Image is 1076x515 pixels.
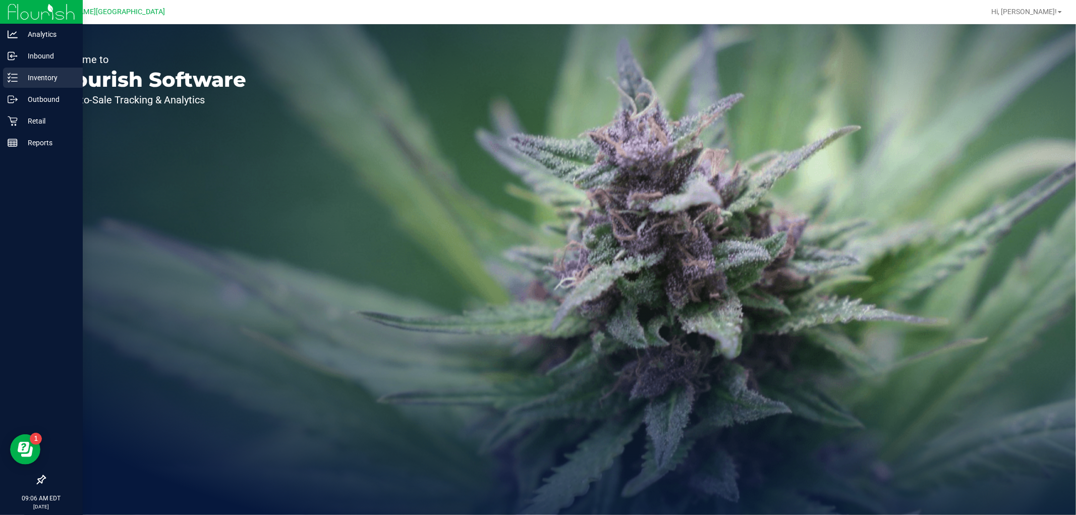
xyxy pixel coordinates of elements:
p: 09:06 AM EDT [5,494,78,503]
p: [DATE] [5,503,78,510]
p: Inbound [18,50,78,62]
inline-svg: Analytics [8,29,18,39]
p: Analytics [18,28,78,40]
p: Inventory [18,72,78,84]
p: Welcome to [54,54,246,65]
span: [PERSON_NAME][GEOGRAPHIC_DATA] [41,8,165,16]
p: Flourish Software [54,70,246,90]
p: Reports [18,137,78,149]
inline-svg: Inventory [8,73,18,83]
iframe: Resource center [10,434,40,465]
p: Outbound [18,93,78,105]
inline-svg: Inbound [8,51,18,61]
inline-svg: Reports [8,138,18,148]
inline-svg: Retail [8,116,18,126]
p: Seed-to-Sale Tracking & Analytics [54,95,246,105]
inline-svg: Outbound [8,94,18,104]
p: Retail [18,115,78,127]
iframe: Resource center unread badge [30,433,42,445]
span: Hi, [PERSON_NAME]! [991,8,1057,16]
